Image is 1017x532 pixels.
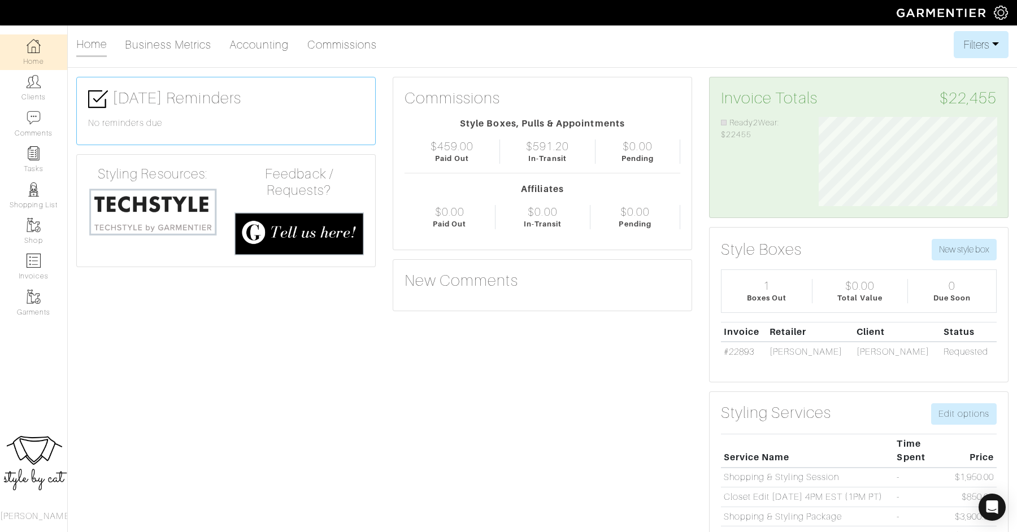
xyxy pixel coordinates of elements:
[932,239,997,260] button: New style box
[721,434,894,467] th: Service Name
[845,279,875,293] div: $0.00
[721,487,894,507] td: Closet Edit [DATE] 4PM EST (1PM PT)
[941,342,997,361] td: Requested
[526,139,569,153] div: $591.20
[894,434,952,467] th: Time Spent
[528,153,567,164] div: In-Transit
[125,33,211,56] a: Business Metrics
[721,240,802,259] h3: Style Boxes
[229,33,289,56] a: Accounting
[27,254,41,268] img: orders-icon-0abe47150d42831381b5fb84f609e132dff9fe21cb692f30cb5eec754e2cba89.png
[88,166,218,182] h4: Styling Resources:
[234,166,364,199] h4: Feedback / Requests?
[435,153,468,164] div: Paid Out
[894,468,952,487] td: -
[721,403,831,422] h3: Styling Services
[405,271,680,290] h3: New Comments
[88,118,364,129] h6: No reminders due
[854,322,941,342] th: Client
[620,205,650,219] div: $0.00
[433,219,466,229] div: Paid Out
[940,89,997,108] span: $22,455
[894,487,952,507] td: -
[405,182,680,196] div: Affiliates
[27,111,41,125] img: comment-icon-a0a6a9ef722e966f86d9cbdc48e553b5cf19dbc54f86b18d962a5391bc8f6eb6.png
[721,89,997,108] h3: Invoice Totals
[933,293,971,303] div: Due Soon
[941,322,997,342] th: Status
[27,290,41,304] img: garments-icon-b7da505a4dc4fd61783c78ac3ca0ef83fa9d6f193b1c9dc38574b1d14d53ca28.png
[747,293,786,303] div: Boxes Out
[952,434,997,467] th: Price
[724,347,754,357] a: #22893
[623,139,652,153] div: $0.00
[435,205,464,219] div: $0.00
[767,342,854,361] td: [PERSON_NAME]
[27,75,41,89] img: clients-icon-6bae9207a08558b7cb47a8932f037763ab4055f8c8b6bfacd5dc20c3e0201464.png
[88,89,364,109] h3: [DATE] Reminders
[854,342,941,361] td: [PERSON_NAME]
[619,219,651,229] div: Pending
[954,31,1009,58] button: Filters
[767,322,854,342] th: Retailer
[952,487,997,507] td: $850.00
[405,117,680,130] div: Style Boxes, Pulls & Appointments
[524,219,562,229] div: In-Transit
[27,218,41,232] img: garments-icon-b7da505a4dc4fd61783c78ac3ca0ef83fa9d6f193b1c9dc38574b1d14d53ca28.png
[931,403,997,425] a: Edit options
[27,146,41,160] img: reminder-icon-8004d30b9f0a5d33ae49ab947aed9ed385cf756f9e5892f1edd6e32f2345188e.png
[763,279,770,293] div: 1
[621,153,654,164] div: Pending
[405,89,501,108] h3: Commissions
[994,6,1008,20] img: gear-icon-white-bd11855cb880d31180b6d7d6211b90ccbf57a29d726f0c71d8c61bd08dd39cc2.png
[88,89,108,109] img: check-box-icon-36a4915ff3ba2bd8f6e4f29bc755bb66becd62c870f447fc0dd1365fcfddab58.png
[27,39,41,53] img: dashboard-icon-dbcd8f5a0b271acd01030246c82b418ddd0df26cd7fceb0bd07c9910d44c42f6.png
[721,468,894,487] td: Shopping & Styling Session
[27,182,41,197] img: stylists-icon-eb353228a002819b7ec25b43dbf5f0378dd9e0616d9560372ff212230b889e62.png
[952,468,997,487] td: $1,950.00
[234,212,364,256] img: feedback_requests-3821251ac2bd56c73c230f3229a5b25d6eb027adea667894f41107c140538ee0.png
[952,507,997,526] td: $3,900.00
[891,3,994,23] img: garmentier-logo-header-white-b43fb05a5012e4ada735d5af1a66efaba907eab6374d6393d1fbf88cb4ef424d.png
[894,507,952,526] td: -
[721,322,767,342] th: Invoice
[76,33,107,57] a: Home
[721,117,802,141] li: Ready2Wear: $22455
[837,293,883,303] div: Total Value
[949,279,955,293] div: 0
[431,139,473,153] div: $459.00
[307,33,377,56] a: Commissions
[721,507,894,526] td: Shopping & Styling Package
[528,205,557,219] div: $0.00
[979,494,1006,521] div: Open Intercom Messenger
[88,187,218,237] img: techstyle-93310999766a10050dc78ceb7f971a75838126fd19372ce40ba20cdf6a89b94b.png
